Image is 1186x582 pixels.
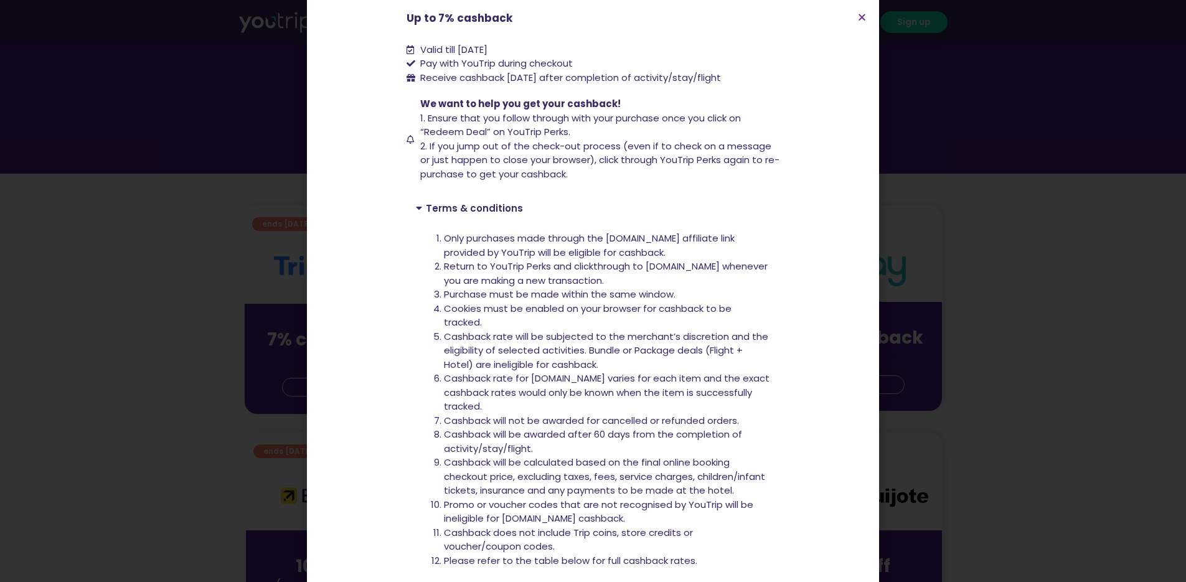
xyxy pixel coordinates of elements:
span: We want to help you get your cashback! [420,97,621,110]
li: Please refer to the table below for full cashback rates. [444,554,771,568]
span: 2. If you jump out of the check-out process (even if to check on a message or just happen to clos... [420,139,779,181]
a: Terms & conditions [426,202,523,215]
li: Cashback will not be awarded for cancelled or refunded orders. [444,414,771,428]
span: 1. Ensure that you follow through with your purchase once you click on “Redeem Deal” on YouTrip P... [420,111,741,139]
a: Close [857,12,867,22]
li: Purchase must be made within the same window. [444,288,771,302]
span: Pay with YouTrip during checkout [417,57,573,71]
li: Cashback does not include Trip coins, store credits or voucher/coupon codes. [444,526,771,554]
li: Promo or voucher codes that are not recognised by YouTrip will be ineligible for [DOMAIN_NAME] ca... [444,498,771,526]
div: Terms & conditions [407,194,780,222]
span: Receive cashback [DATE] after completion of activity/stay/flight [420,71,721,84]
li: Cookies must be enabled on your browser for cashback to be tracked. [444,302,771,330]
li: Cashback will be awarded after 60 days from the completion of activity/stay/flight. [444,428,771,456]
b: Up to 7% cashback [407,11,512,26]
li: Cashback rate for [DOMAIN_NAME] varies for each item and the exact cashback rates would only be k... [444,372,771,414]
li: Only purchases made through the [DOMAIN_NAME] affiliate link provided by YouTrip will be eligible... [444,232,771,260]
li: Cashback will be calculated based on the final online booking checkout price, excluding taxes, fe... [444,456,771,498]
span: Valid till [DATE] [420,43,487,56]
li: Return to YouTrip Perks and clickthrough to [DOMAIN_NAME] whenever you are making a new transaction. [444,260,771,288]
li: Cashback rate will be subjected to the merchant’s discretion and the eligibility of selected acti... [444,330,771,372]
